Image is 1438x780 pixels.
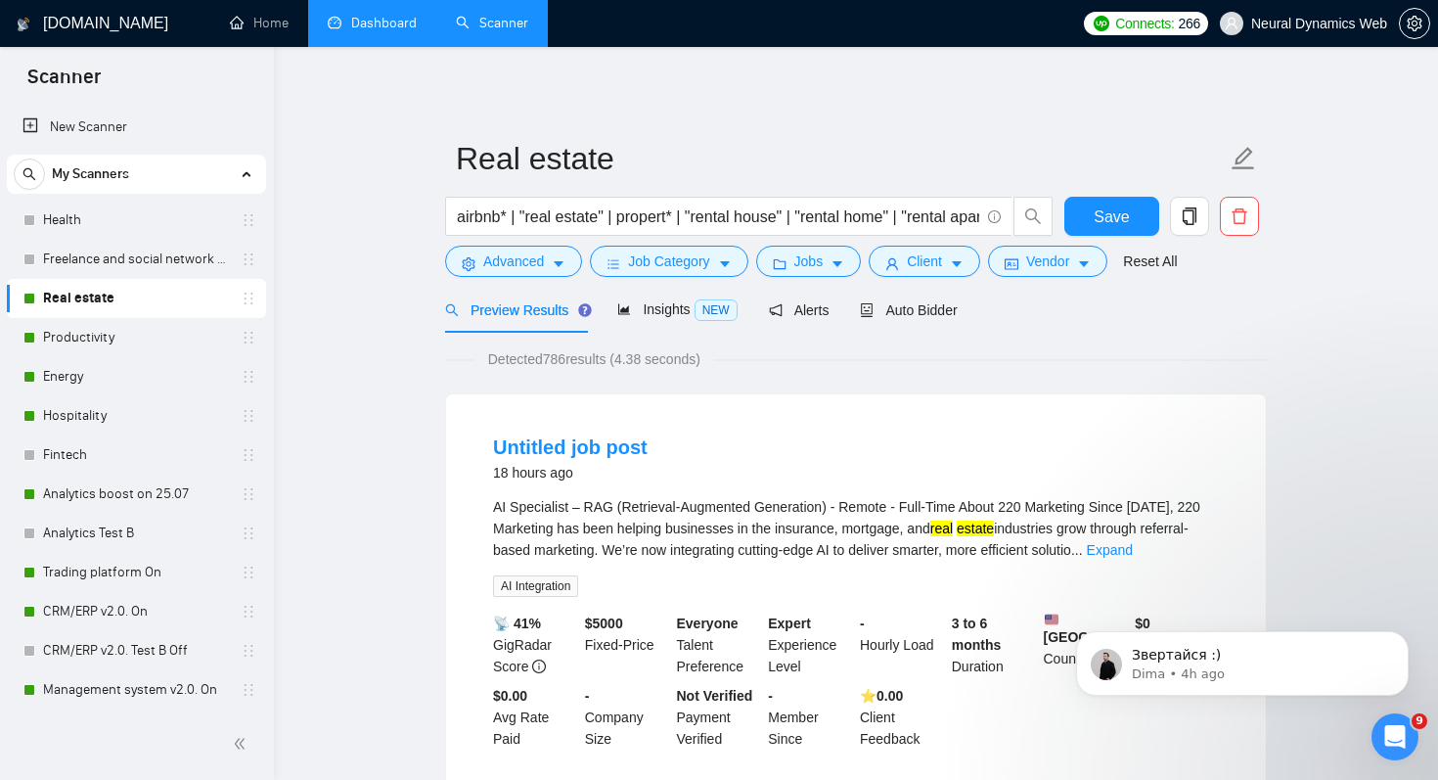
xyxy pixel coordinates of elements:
[43,357,229,396] a: Energy
[581,685,673,750] div: Company Size
[718,256,732,271] span: caret-down
[1071,542,1083,558] span: ...
[1077,256,1091,271] span: caret-down
[241,643,256,659] span: holder
[43,592,229,631] a: CRM/ERP v2.0. On
[628,251,709,272] span: Job Category
[493,688,527,704] b: $0.00
[493,461,648,484] div: 18 hours ago
[1170,197,1209,236] button: copy
[493,616,541,631] b: 📡 41%
[1013,197,1053,236] button: search
[1171,207,1208,225] span: copy
[483,251,544,272] span: Advanced
[552,256,565,271] span: caret-down
[493,496,1219,561] div: AI Specialist – RAG (Retrieval-Augmented Generation) - Remote - Full-Time About 220 Marketing Sin...
[768,688,773,704] b: -
[1399,16,1430,31] a: setting
[1231,146,1256,171] span: edit
[952,616,1002,653] b: 3 to 6 months
[241,526,256,541] span: holder
[907,251,942,272] span: Client
[769,303,783,317] span: notification
[1064,197,1159,236] button: Save
[241,447,256,463] span: holder
[474,348,714,370] span: Detected 786 results (4.38 seconds)
[43,436,229,475] a: Fintech
[1047,590,1438,727] iframe: Intercom notifications message
[1040,613,1132,677] div: Country
[673,613,765,677] div: Talent Preference
[489,613,581,677] div: GigRadar Score
[230,15,289,31] a: homeHome
[773,256,786,271] span: folder
[988,210,1001,223] span: info-circle
[869,246,980,277] button: userClientcaret-down
[1026,251,1069,272] span: Vendor
[1094,16,1109,31] img: upwork-logo.png
[948,613,1040,677] div: Duration
[43,670,229,710] a: Management system v2.0. On
[1221,207,1258,225] span: delete
[860,616,865,631] b: -
[1005,256,1018,271] span: idcard
[241,604,256,619] span: holder
[43,318,229,357] a: Productivity
[43,553,229,592] a: Trading platform On
[585,616,623,631] b: $ 5000
[489,685,581,750] div: Avg Rate Paid
[860,302,957,318] span: Auto Bidder
[43,514,229,553] a: Analytics Test B
[241,330,256,345] span: holder
[1399,8,1430,39] button: setting
[15,167,44,181] span: search
[1094,205,1129,229] span: Save
[43,631,229,670] a: CRM/ERP v2.0. Test B Off
[1044,613,1191,645] b: [GEOGRAPHIC_DATA]
[885,256,899,271] span: user
[445,303,459,317] span: search
[957,521,994,536] mark: estate
[43,475,229,514] a: Analytics boost on 25.07
[241,565,256,580] span: holder
[532,660,546,673] span: info-circle
[241,486,256,502] span: holder
[12,63,116,104] span: Scanner
[328,15,417,31] a: dashboardDashboard
[445,302,586,318] span: Preview Results
[1400,16,1429,31] span: setting
[585,688,590,704] b: -
[241,212,256,228] span: holder
[930,521,953,536] mark: real
[1087,542,1133,558] a: Expand
[769,302,830,318] span: Alerts
[831,256,844,271] span: caret-down
[764,685,856,750] div: Member Since
[1045,613,1058,626] img: 🇺🇸
[14,159,45,190] button: search
[241,682,256,698] span: holder
[233,734,252,754] span: double-left
[22,108,250,147] a: New Scanner
[950,256,964,271] span: caret-down
[794,251,824,272] span: Jobs
[1371,713,1418,760] iframe: Intercom live chat
[764,613,856,677] div: Experience Level
[456,134,1227,183] input: Scanner name...
[617,301,737,317] span: Insights
[590,246,747,277] button: barsJob Categorycaret-down
[1225,17,1238,30] span: user
[677,616,739,631] b: Everyone
[462,256,475,271] span: setting
[695,299,738,321] span: NEW
[576,301,594,319] div: Tooltip anchor
[581,613,673,677] div: Fixed-Price
[43,279,229,318] a: Real estate
[673,685,765,750] div: Payment Verified
[43,240,229,279] a: Freelance and social network (change includes)
[241,408,256,424] span: holder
